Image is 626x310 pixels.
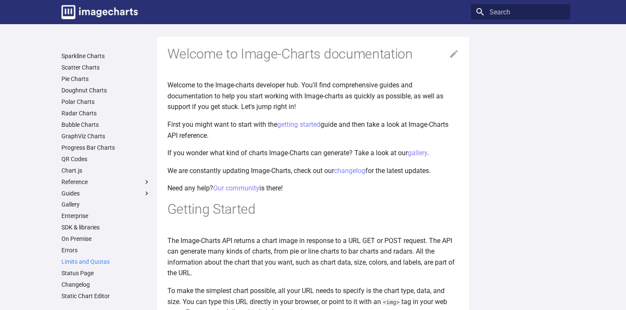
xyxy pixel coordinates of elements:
code: <img> [381,298,401,306]
p: We are constantly updating Image-Charts, check out our for the latest updates. [167,165,459,176]
a: Status Page [61,269,150,277]
a: On Premise [61,235,150,243]
a: Scatter Charts [61,64,150,71]
a: Radar Charts [61,109,150,117]
p: Welcome to the Image-charts developer hub. You'll find comprehensive guides and documentation to ... [167,80,459,112]
a: Limits and Quotas [61,258,150,265]
p: The Image-Charts API returns a chart image in response to a URL GET or POST request. The API can ... [167,235,459,279]
a: Gallery [61,201,150,208]
p: If you wonder what kind of charts Image-Charts can generate? Take a look at our . [167,148,459,159]
a: Errors [61,246,150,254]
a: GraphViz Charts [61,132,150,140]
a: changelog [334,167,365,175]
a: Bubble Charts [61,121,150,128]
a: Progress Bar Charts [61,144,150,151]
a: Polar Charts [61,98,150,106]
p: First you might want to start with the guide and then take a look at Image-Charts API reference. [167,119,459,141]
p: Need any help? is there! [167,183,459,194]
a: Static Chart Editor [61,292,150,300]
a: Chart.js [61,167,150,174]
a: getting started [277,120,320,128]
a: Pie Charts [61,75,150,83]
label: Guides [61,190,150,197]
a: Doughnut Charts [61,87,150,94]
a: Our community [213,184,259,192]
h1: Getting Started [167,201,459,218]
a: Sparkline Charts [61,52,150,60]
input: Search [471,4,570,20]
a: gallery [408,149,427,157]
label: Reference [61,178,150,186]
a: Enterprise [61,212,150,220]
a: Changelog [61,281,150,288]
img: logo [61,5,138,19]
h1: Welcome to Image-Charts documentation [167,45,459,63]
a: Image-Charts documentation [58,2,141,22]
a: SDK & libraries [61,223,150,231]
a: QR Codes [61,155,150,163]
